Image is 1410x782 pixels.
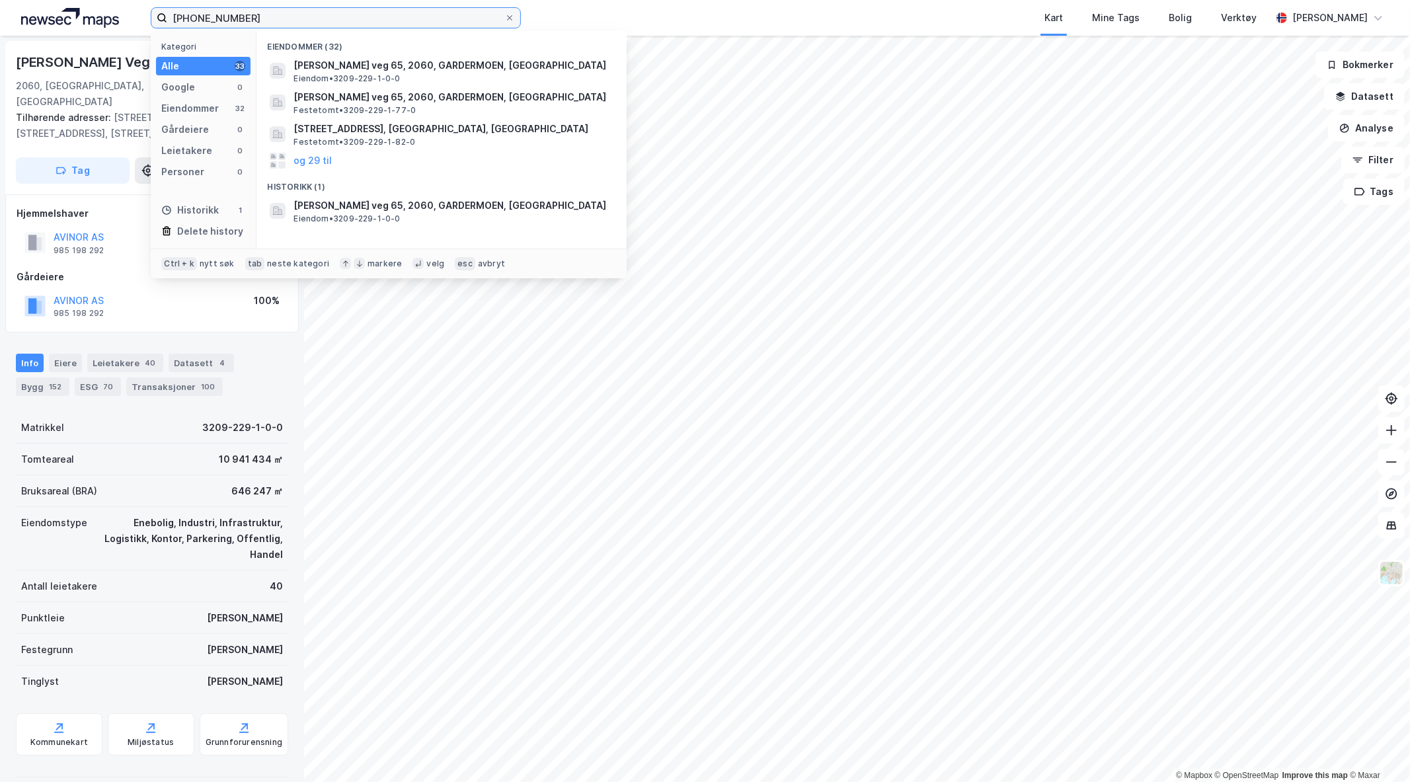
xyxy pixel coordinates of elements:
[270,578,283,594] div: 40
[235,124,245,135] div: 0
[16,354,44,372] div: Info
[1282,771,1348,780] a: Improve this map
[1215,771,1279,780] a: OpenStreetMap
[1324,83,1405,110] button: Datasett
[161,42,251,52] div: Kategori
[21,578,97,594] div: Antall leietakere
[1176,771,1212,780] a: Mapbox
[267,258,329,269] div: neste kategori
[256,31,627,55] div: Eiendommer (32)
[478,258,505,269] div: avbryt
[17,206,288,221] div: Hjemmelshaver
[126,377,223,396] div: Transaksjoner
[254,293,280,309] div: 100%
[207,674,283,689] div: [PERSON_NAME]
[16,157,130,184] button: Tag
[161,100,219,116] div: Eiendommer
[1343,178,1405,205] button: Tags
[17,269,288,285] div: Gårdeiere
[54,245,104,256] div: 985 198 292
[21,515,87,531] div: Eiendomstype
[21,8,119,28] img: logo.a4113a55bc3d86da70a041830d287a7e.svg
[1044,10,1063,26] div: Kart
[16,78,217,110] div: 2060, [GEOGRAPHIC_DATA], [GEOGRAPHIC_DATA]
[235,61,245,71] div: 33
[21,420,64,436] div: Matrikkel
[294,105,416,116] span: Festetomt • 3209-229-1-77-0
[30,737,88,748] div: Kommunekart
[294,89,611,105] span: [PERSON_NAME] veg 65, 2060, GARDERMOEN, [GEOGRAPHIC_DATA]
[219,451,283,467] div: 10 941 434 ㎡
[161,257,197,270] div: Ctrl + k
[294,214,400,224] span: Eiendom • 3209-229-1-0-0
[161,164,204,180] div: Personer
[294,73,400,84] span: Eiendom • 3209-229-1-0-0
[169,354,234,372] div: Datasett
[75,377,121,396] div: ESG
[1344,719,1410,782] div: Kontrollprogram for chat
[426,258,444,269] div: velg
[16,52,173,73] div: [PERSON_NAME] Veg 65
[161,79,195,95] div: Google
[1292,10,1368,26] div: [PERSON_NAME]
[1315,52,1405,78] button: Bokmerker
[200,258,235,269] div: nytt søk
[16,112,114,123] span: Tilhørende adresser:
[294,58,611,73] span: [PERSON_NAME] veg 65, 2060, GARDERMOEN, [GEOGRAPHIC_DATA]
[207,610,283,626] div: [PERSON_NAME]
[21,451,74,467] div: Tomteareal
[16,377,69,396] div: Bygg
[16,110,278,141] div: [STREET_ADDRESS], [STREET_ADDRESS], [STREET_ADDRESS]
[128,737,174,748] div: Miljøstatus
[161,202,219,218] div: Historikk
[1341,147,1405,173] button: Filter
[294,121,611,137] span: [STREET_ADDRESS], [GEOGRAPHIC_DATA], [GEOGRAPHIC_DATA]
[49,354,82,372] div: Eiere
[21,642,73,658] div: Festegrunn
[167,8,504,28] input: Søk på adresse, matrikkel, gårdeiere, leietakere eller personer
[54,308,104,319] div: 985 198 292
[161,143,212,159] div: Leietakere
[206,737,282,748] div: Grunnforurensning
[235,103,245,114] div: 32
[1092,10,1140,26] div: Mine Tags
[294,137,415,147] span: Festetomt • 3209-229-1-82-0
[294,153,332,169] button: og 29 til
[198,380,217,393] div: 100
[21,674,59,689] div: Tinglyst
[1221,10,1257,26] div: Verktøy
[215,356,229,370] div: 4
[235,205,245,215] div: 1
[161,122,209,137] div: Gårdeiere
[87,354,163,372] div: Leietakere
[21,610,65,626] div: Punktleie
[161,58,179,74] div: Alle
[103,515,283,563] div: Enebolig, Industri, Infrastruktur, Logistikk, Kontor, Parkering, Offentlig, Handel
[1379,561,1404,586] img: Z
[207,642,283,658] div: [PERSON_NAME]
[455,257,475,270] div: esc
[1169,10,1192,26] div: Bolig
[202,420,283,436] div: 3209-229-1-0-0
[235,82,245,93] div: 0
[231,483,283,499] div: 646 247 ㎡
[142,356,158,370] div: 40
[256,171,627,195] div: Historikk (1)
[177,223,243,239] div: Delete history
[245,257,265,270] div: tab
[368,258,402,269] div: markere
[235,167,245,177] div: 0
[1344,719,1410,782] iframe: Chat Widget
[46,380,64,393] div: 152
[294,198,611,214] span: [PERSON_NAME] veg 65, 2060, GARDERMOEN, [GEOGRAPHIC_DATA]
[21,483,97,499] div: Bruksareal (BRA)
[235,145,245,156] div: 0
[1328,115,1405,141] button: Analyse
[100,380,116,393] div: 70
